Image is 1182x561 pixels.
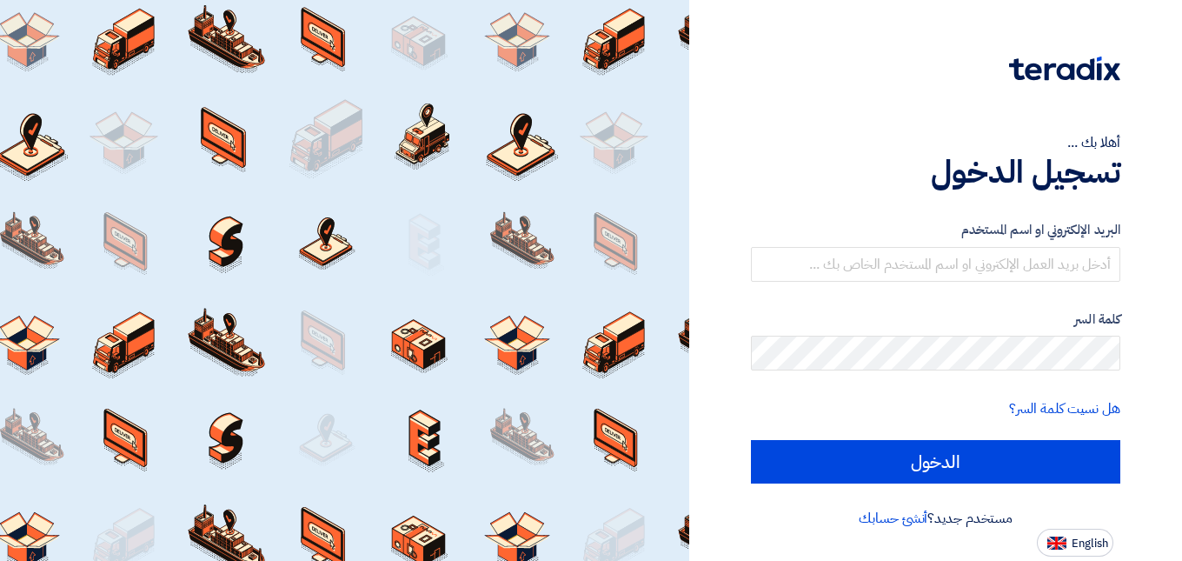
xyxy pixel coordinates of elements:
h1: تسجيل الدخول [751,153,1120,191]
a: هل نسيت كلمة السر؟ [1009,398,1120,419]
input: الدخول [751,440,1120,484]
button: English [1037,529,1113,557]
label: البريد الإلكتروني او اسم المستخدم [751,220,1120,240]
div: مستخدم جديد؟ [751,508,1120,529]
a: أنشئ حسابك [859,508,927,529]
span: English [1072,538,1108,550]
img: en-US.png [1047,537,1066,550]
input: أدخل بريد العمل الإلكتروني او اسم المستخدم الخاص بك ... [751,247,1120,282]
img: Teradix logo [1009,57,1120,81]
div: أهلا بك ... [751,132,1120,153]
label: كلمة السر [751,310,1120,330]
